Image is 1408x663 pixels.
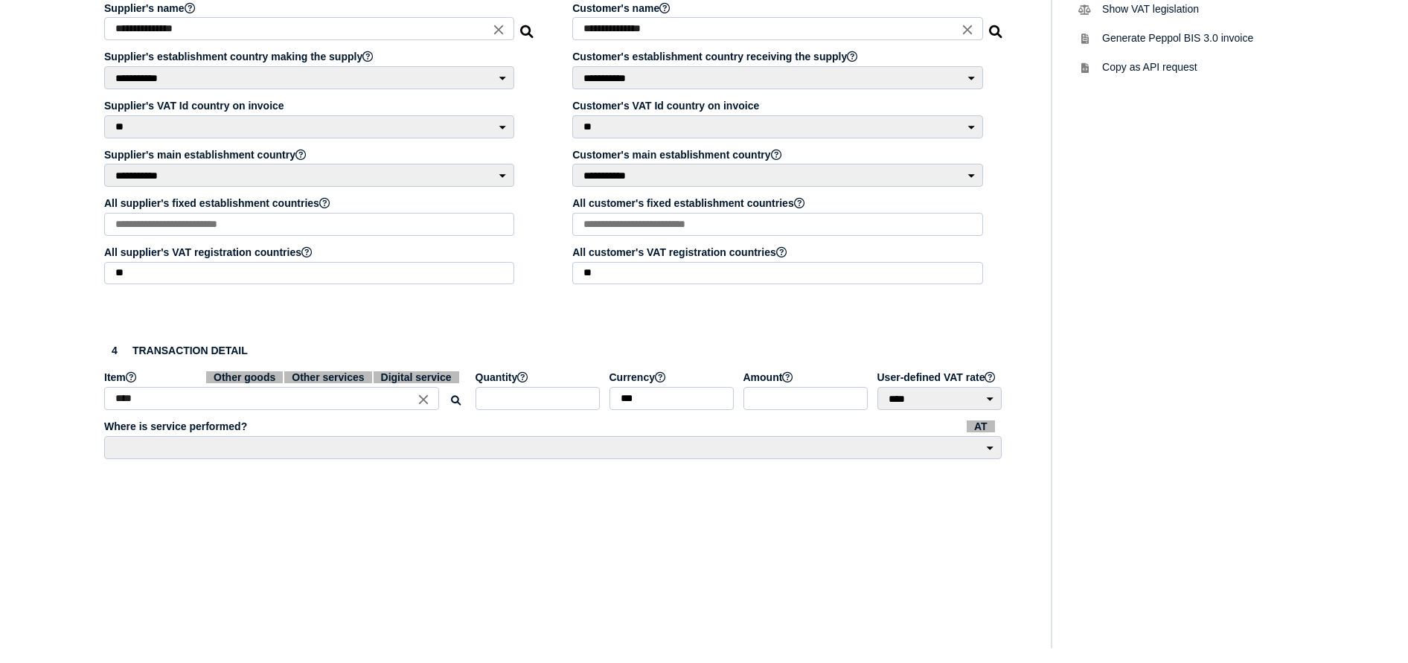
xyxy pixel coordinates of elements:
button: Search for an item by HS code or use natural language description [444,388,468,413]
label: Supplier's main establishment country [104,149,516,161]
i: Close [415,391,432,408]
i: Close [490,22,507,38]
label: Supplier's name [104,2,516,14]
i: Close [959,22,976,38]
section: Define the item, and answer additional questions [89,325,1019,484]
label: Amount [743,371,870,383]
span: Other goods [206,371,283,383]
h3: Transaction detail [104,340,1004,361]
label: Supplier's VAT Id country on invoice [104,100,516,112]
label: All supplier's fixed establishment countries [104,197,516,209]
label: Customer's VAT Id country on invoice [572,100,985,112]
span: AT [967,420,995,432]
label: All customer's VAT registration countries [572,246,985,258]
div: 4 [104,340,125,361]
label: User-defined VAT rate [877,371,1004,383]
label: Quantity [476,371,602,383]
span: Other services [284,371,371,383]
label: Customer's name [572,2,985,14]
label: Currency [609,371,736,383]
label: All supplier's VAT registration countries [104,246,516,258]
label: Item [104,371,468,383]
label: Customer's main establishment country [572,149,985,161]
label: Customer's establishment country receiving the supply [572,51,985,63]
label: Supplier's establishment country making the supply [104,51,516,63]
i: Search for a dummy customer [989,21,1004,33]
label: All customer's fixed establishment countries [572,197,985,209]
span: Digital service [374,371,459,383]
i: Search for a dummy seller [520,21,535,33]
label: Where is service performed? [104,420,1004,432]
